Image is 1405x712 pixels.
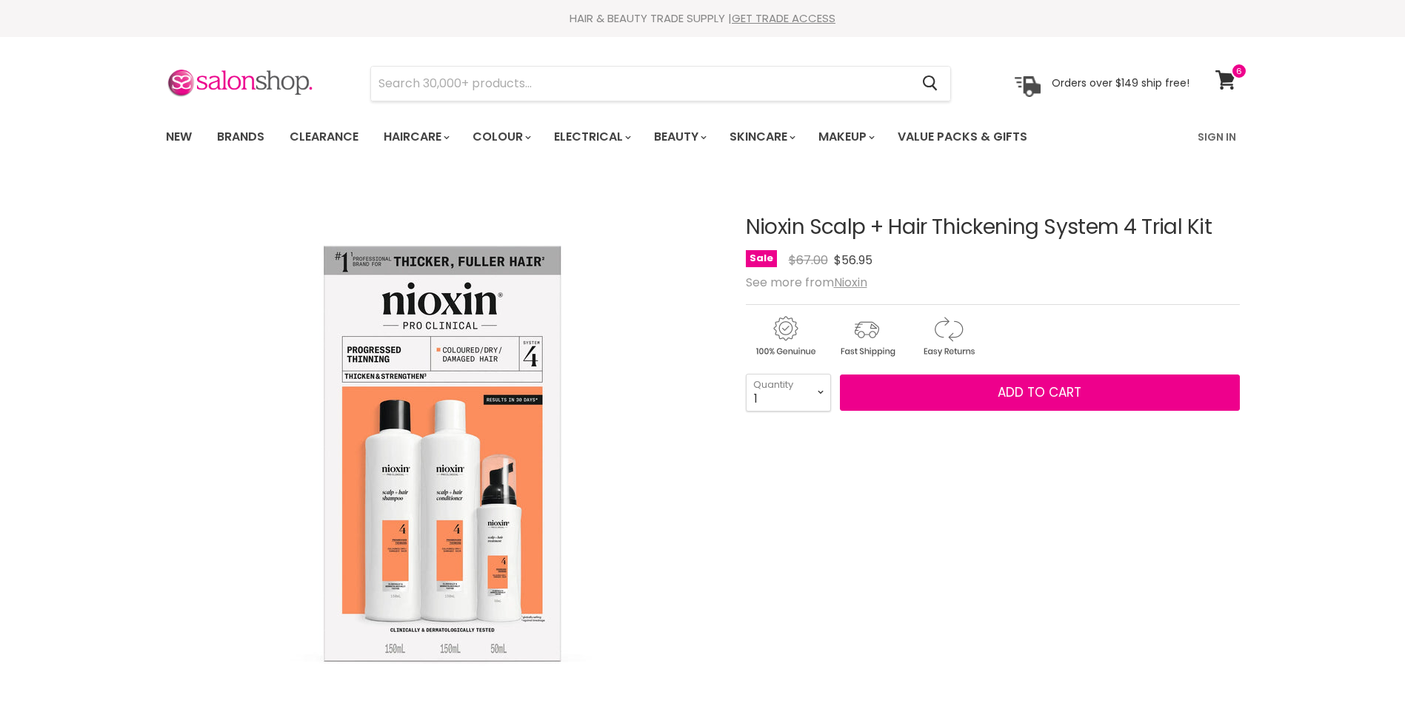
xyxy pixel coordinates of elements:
img: genuine.gif [746,314,824,359]
input: Search [371,67,911,101]
button: Search [911,67,950,101]
a: Colour [461,121,540,152]
a: Electrical [543,121,640,152]
img: shipping.gif [827,314,906,359]
a: Haircare [373,121,458,152]
ul: Main menu [155,115,1114,158]
a: GET TRADE ACCESS [732,10,835,26]
a: New [155,121,203,152]
a: Clearance [278,121,370,152]
select: Quantity [746,374,831,411]
span: See more from [746,274,867,291]
h1: Nioxin Scalp + Hair Thickening System 4 Trial Kit [746,216,1240,239]
a: Value Packs & Gifts [887,121,1038,152]
a: Brands [206,121,276,152]
span: $67.00 [789,252,828,269]
a: Beauty [643,121,715,152]
a: Skincare [718,121,804,152]
img: returns.gif [909,314,987,359]
div: HAIR & BEAUTY TRADE SUPPLY | [147,11,1258,26]
span: Add to cart [998,383,1081,401]
form: Product [370,66,951,101]
a: Makeup [807,121,884,152]
span: $56.95 [834,252,872,269]
button: Add to cart [840,375,1240,412]
span: Sale [746,250,777,267]
a: Nioxin [834,274,867,291]
p: Orders over $149 ship free! [1052,76,1189,90]
nav: Main [147,115,1258,158]
a: Sign In [1189,121,1245,152]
